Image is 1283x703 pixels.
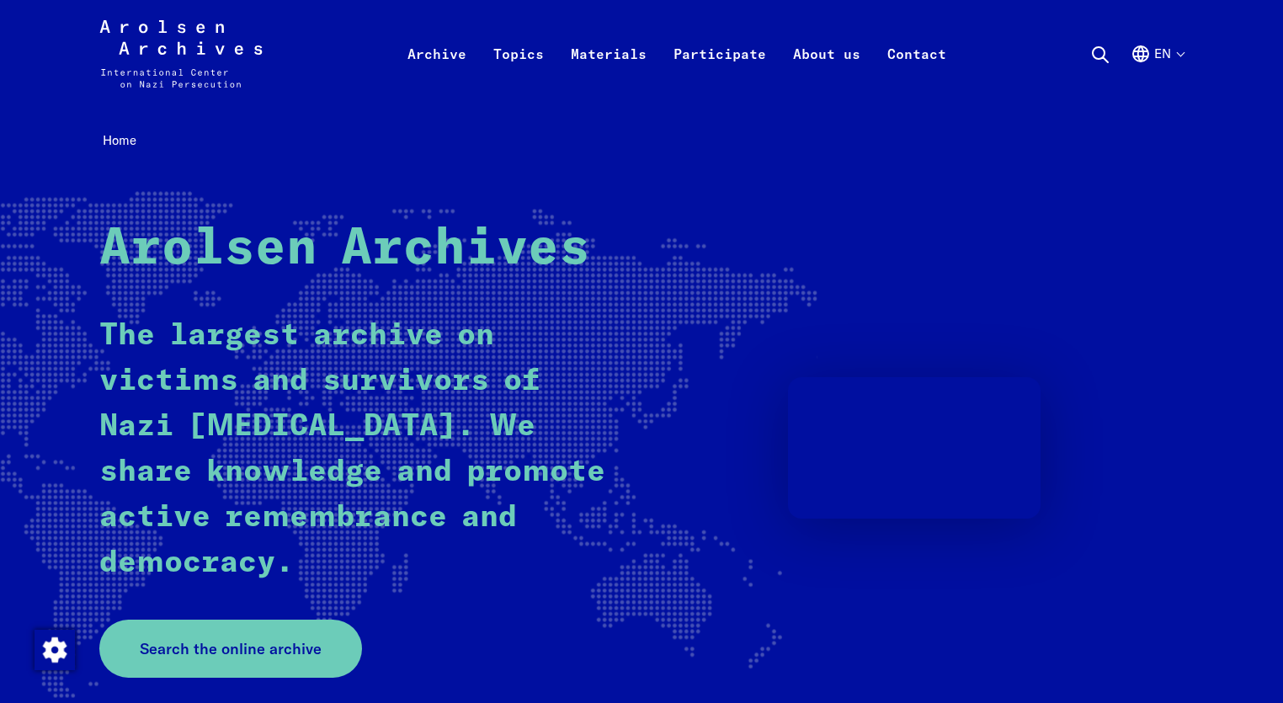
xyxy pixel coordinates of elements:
[99,128,1184,154] nav: Breadcrumb
[660,40,780,108] a: Participate
[874,40,960,108] a: Contact
[140,637,322,660] span: Search the online archive
[34,629,74,669] div: Change consent
[99,224,590,274] strong: Arolsen Archives
[394,20,960,88] nav: Primary
[780,40,874,108] a: About us
[35,630,75,670] img: Change consent
[394,40,480,108] a: Archive
[480,40,557,108] a: Topics
[99,620,362,678] a: Search the online archive
[103,132,136,148] span: Home
[99,313,612,586] p: The largest archive on victims and survivors of Nazi [MEDICAL_DATA]. We share knowledge and promo...
[1131,44,1184,104] button: English, language selection
[557,40,660,108] a: Materials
